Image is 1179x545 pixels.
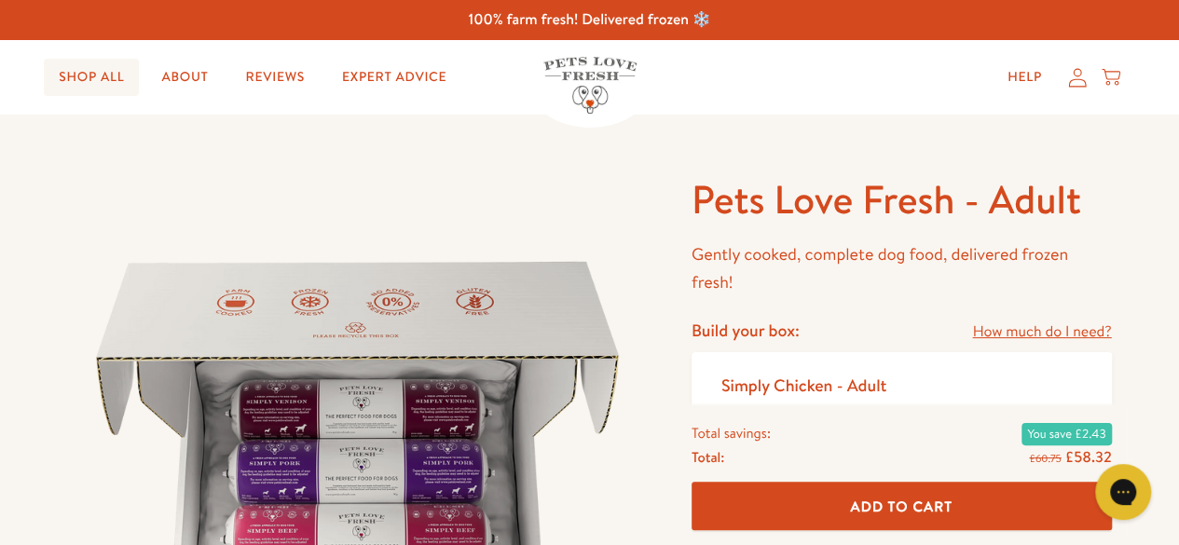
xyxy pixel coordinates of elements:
[692,444,724,469] span: Total:
[327,59,461,96] a: Expert Advice
[1021,422,1111,444] span: You save £2.43
[543,57,637,114] img: Pets Love Fresh
[721,375,886,396] div: Simply Chicken - Adult
[972,320,1111,345] a: How much do I need?
[692,174,1112,225] h1: Pets Love Fresh - Adult
[850,496,953,515] span: Add To Cart
[1029,450,1061,465] s: £60.75
[692,320,800,341] h4: Build your box:
[993,59,1057,96] a: Help
[692,420,771,444] span: Total savings:
[692,482,1112,531] button: Add To Cart
[692,240,1112,297] p: Gently cooked, complete dog food, delivered frozen fresh!
[146,59,223,96] a: About
[1086,457,1160,526] iframe: Gorgias live chat messenger
[1064,446,1111,467] span: £58.32
[231,59,320,96] a: Reviews
[44,59,139,96] a: Shop All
